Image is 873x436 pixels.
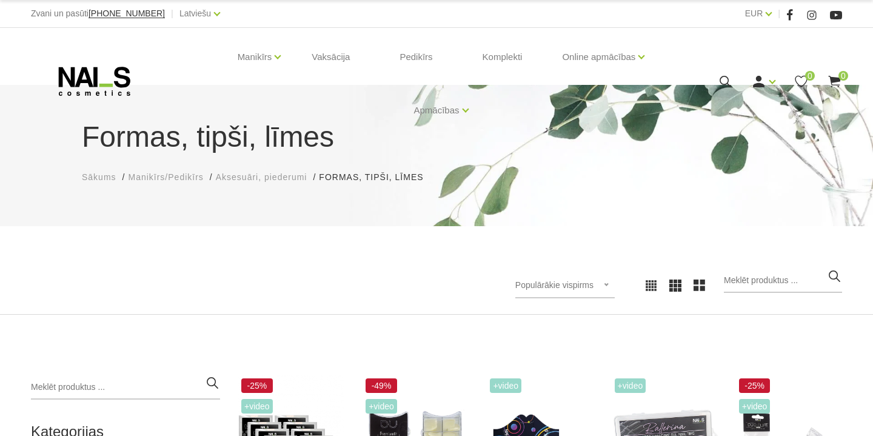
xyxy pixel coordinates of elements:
[302,28,360,86] a: Vaksācija
[739,399,771,414] span: +Video
[390,28,442,86] a: Pedikīrs
[745,6,763,21] a: EUR
[89,8,165,18] span: [PHONE_NUMBER]
[778,6,780,21] span: |
[216,171,307,184] a: Aksesuāri, piederumi
[128,172,203,182] span: Manikīrs/Pedikīrs
[490,378,521,393] span: +Video
[562,33,635,81] a: Online apmācības
[179,6,211,21] a: Latviešu
[31,375,220,400] input: Meklēt produktus ...
[216,172,307,182] span: Aksesuāri, piederumi
[805,71,815,81] span: 0
[241,399,273,414] span: +Video
[827,74,842,89] a: 0
[128,171,203,184] a: Manikīrs/Pedikīrs
[82,171,116,184] a: Sākums
[238,33,272,81] a: Manikīrs
[473,28,532,86] a: Komplekti
[724,269,842,293] input: Meklēt produktus ...
[82,172,116,182] span: Sākums
[413,86,459,135] a: Apmācības
[31,6,165,21] div: Zvani un pasūti
[241,378,273,393] span: -25%
[89,9,165,18] a: [PHONE_NUMBER]
[171,6,173,21] span: |
[366,399,397,414] span: +Video
[838,71,848,81] span: 0
[615,378,646,393] span: +Video
[319,171,435,184] li: Formas, tipši, līmes
[366,378,397,393] span: -49%
[739,378,771,393] span: -25%
[794,74,809,89] a: 0
[515,280,594,290] span: Populārākie vispirms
